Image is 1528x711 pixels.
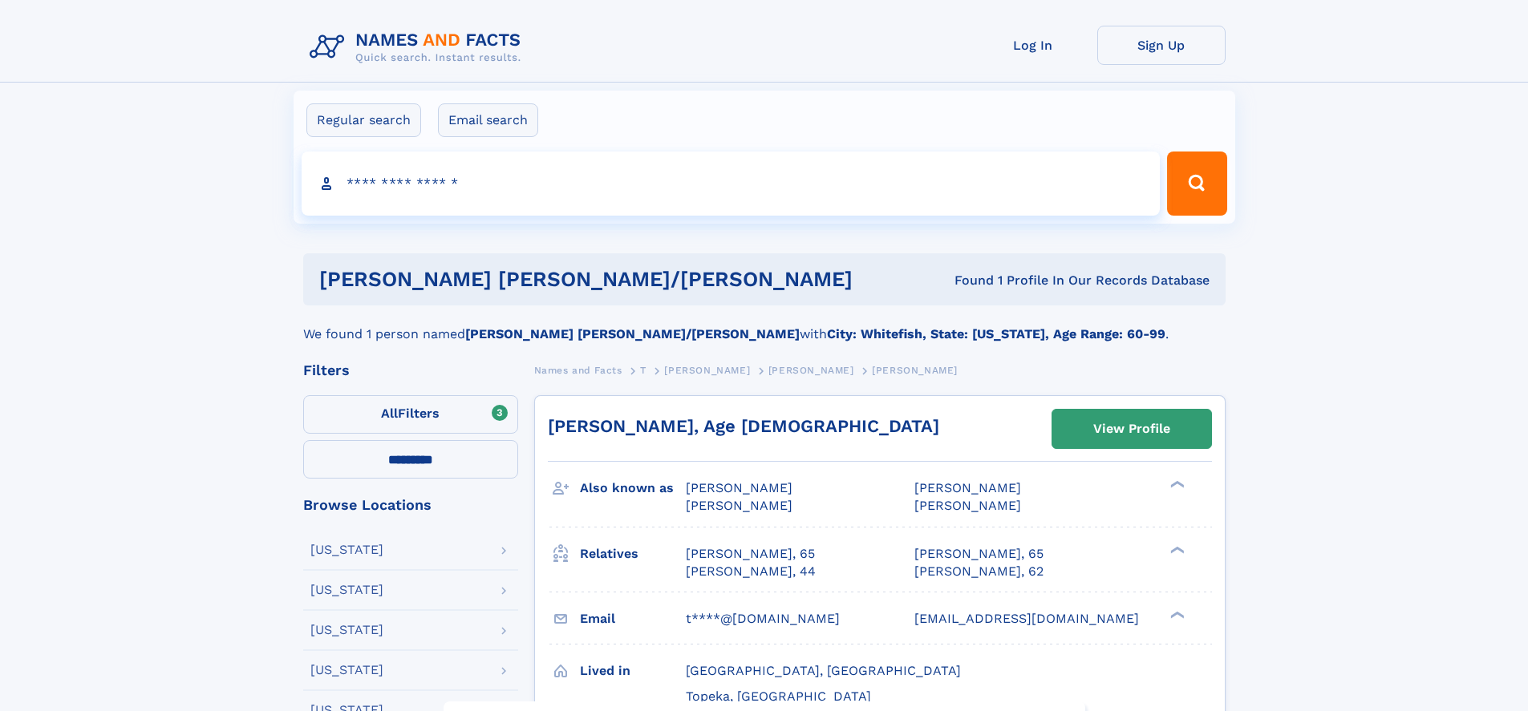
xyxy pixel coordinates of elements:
div: [US_STATE] [310,543,383,556]
input: search input [302,151,1161,216]
a: [PERSON_NAME] [664,360,750,380]
span: All [381,406,398,421]
span: [PERSON_NAME] [768,365,854,376]
b: City: Whitefish, State: [US_STATE], Age Range: 60-99 [827,326,1165,341]
h3: Relatives [580,540,686,568]
label: Regular search [306,103,421,137]
span: [PERSON_NAME] [914,480,1021,495]
a: [PERSON_NAME], 62 [914,563,1044,580]
a: Sign Up [1097,26,1226,65]
button: Search Button [1167,151,1226,216]
div: ❯ [1166,544,1186,555]
a: T [640,360,646,380]
a: [PERSON_NAME], 65 [686,545,815,563]
h3: Lived in [580,657,686,685]
div: ❯ [1166,479,1186,490]
div: ❯ [1166,609,1186,620]
span: [PERSON_NAME] [664,365,750,376]
span: [PERSON_NAME] [686,480,792,495]
div: Browse Locations [303,498,518,512]
h1: [PERSON_NAME] [PERSON_NAME]/[PERSON_NAME] [319,269,904,289]
div: We found 1 person named with . [303,305,1226,344]
div: [US_STATE] [310,584,383,596]
span: Topeka, [GEOGRAPHIC_DATA] [686,689,871,704]
div: [US_STATE] [310,664,383,677]
div: View Profile [1093,410,1170,447]
div: Filters [303,363,518,378]
a: View Profile [1052,410,1211,448]
span: [PERSON_NAME] [686,498,792,513]
a: Names and Facts [534,360,622,380]
img: Logo Names and Facts [303,26,534,69]
div: [US_STATE] [310,624,383,636]
span: [PERSON_NAME] [914,498,1021,513]
div: Found 1 Profile In Our Records Database [903,272,1210,289]
a: [PERSON_NAME], 65 [914,545,1044,563]
span: [PERSON_NAME] [872,365,958,376]
a: Log In [969,26,1097,65]
span: [GEOGRAPHIC_DATA], [GEOGRAPHIC_DATA] [686,663,961,678]
a: [PERSON_NAME] [768,360,854,380]
a: [PERSON_NAME], 44 [686,563,816,580]
label: Filters [303,395,518,434]
span: T [640,365,646,376]
h3: Email [580,605,686,632]
b: [PERSON_NAME] [PERSON_NAME]/[PERSON_NAME] [465,326,800,341]
label: Email search [438,103,538,137]
span: [EMAIL_ADDRESS][DOMAIN_NAME] [914,611,1139,626]
h3: Also known as [580,475,686,502]
a: [PERSON_NAME], Age [DEMOGRAPHIC_DATA] [548,416,939,436]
